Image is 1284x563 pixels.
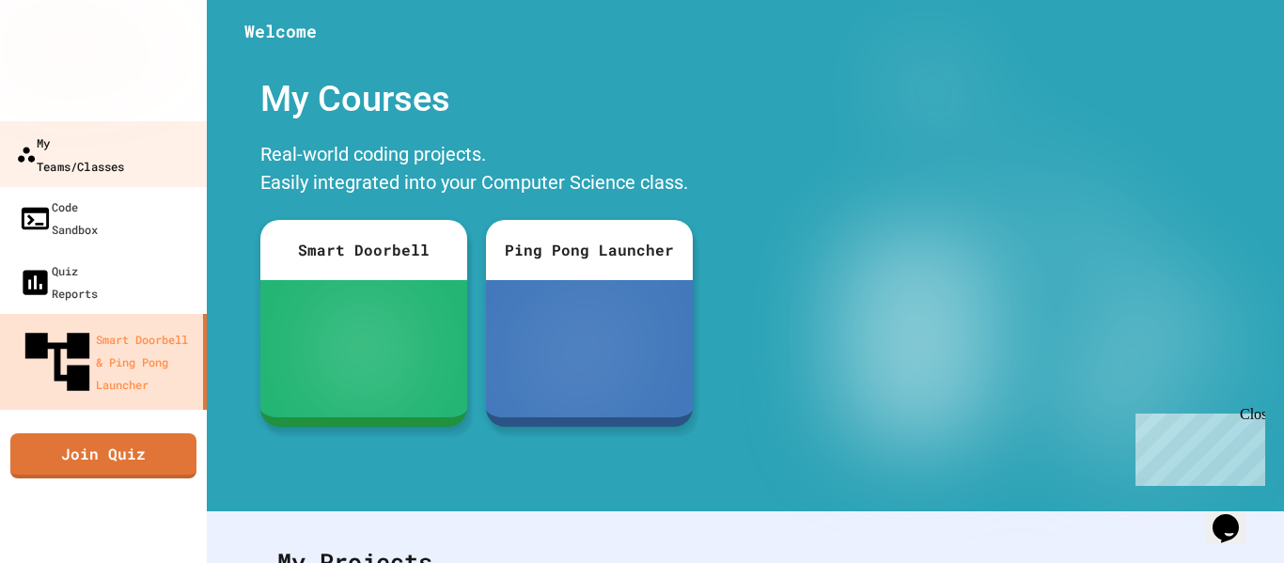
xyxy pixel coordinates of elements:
[260,220,467,280] div: Smart Doorbell
[251,63,702,135] div: My Courses
[251,135,702,206] div: Real-world coding projects. Easily integrated into your Computer Science class.
[1128,406,1265,486] iframe: chat widget
[762,63,1266,493] img: banner-image-my-projects.png
[10,433,196,478] a: Join Quiz
[16,131,124,177] div: My Teams/Classes
[8,8,130,119] div: Chat with us now!Close
[19,259,98,305] div: Quiz Reports
[337,311,390,386] img: sdb-white.svg
[486,220,693,280] div: Ping Pong Launcher
[19,323,196,400] div: Smart Doorbell & Ping Pong Launcher
[19,195,98,241] div: Code Sandbox
[1205,488,1265,544] iframe: chat widget
[547,311,631,386] img: ppl-with-ball.png
[19,19,188,68] img: logo-orange.svg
